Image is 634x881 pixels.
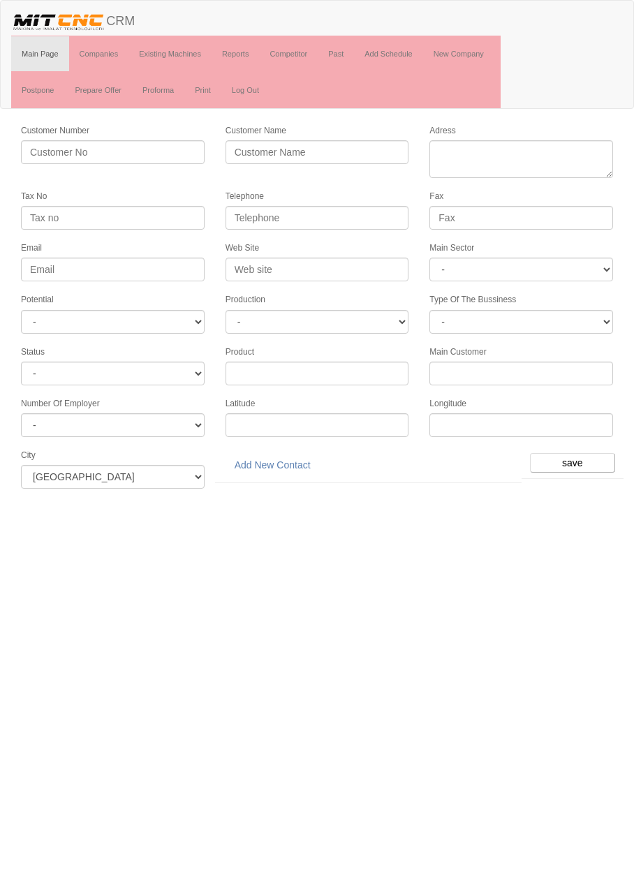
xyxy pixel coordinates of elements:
[69,36,129,71] a: Companies
[21,191,47,202] label: Tax No
[226,125,286,137] label: Customer Name
[226,258,409,281] input: Web site
[429,206,613,230] input: Fax
[354,36,423,71] a: Add Schedule
[221,73,270,108] a: Log Out
[212,36,260,71] a: Reports
[184,73,221,108] a: Print
[21,125,89,137] label: Customer Number
[21,140,205,164] input: Customer No
[318,36,354,71] a: Past
[11,73,64,108] a: Postpone
[226,346,254,358] label: Product
[429,125,455,137] label: Adress
[21,398,100,410] label: Number Of Employer
[21,450,36,461] label: City
[226,242,259,254] label: Web Site
[21,258,205,281] input: Email
[423,36,494,71] a: New Company
[11,36,69,71] a: Main Page
[64,73,131,108] a: Prepare Offer
[21,294,54,306] label: Potential
[429,398,466,410] label: Longitude
[429,242,474,254] label: Main Sector
[530,453,615,473] input: save
[226,206,409,230] input: Telephone
[226,191,264,202] label: Telephone
[21,242,42,254] label: Email
[21,346,45,358] label: Status
[21,206,205,230] input: Tax no
[226,140,409,164] input: Customer Name
[429,191,443,202] label: Fax
[1,1,145,36] a: CRM
[226,294,265,306] label: Production
[429,346,486,358] label: Main Customer
[226,398,256,410] label: Latitude
[11,11,106,32] img: header.png
[429,294,516,306] label: Type Of The Bussiness
[128,36,212,71] a: Existing Machines
[259,36,318,71] a: Competitor
[226,453,320,477] a: Add New Contact
[132,73,184,108] a: Proforma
